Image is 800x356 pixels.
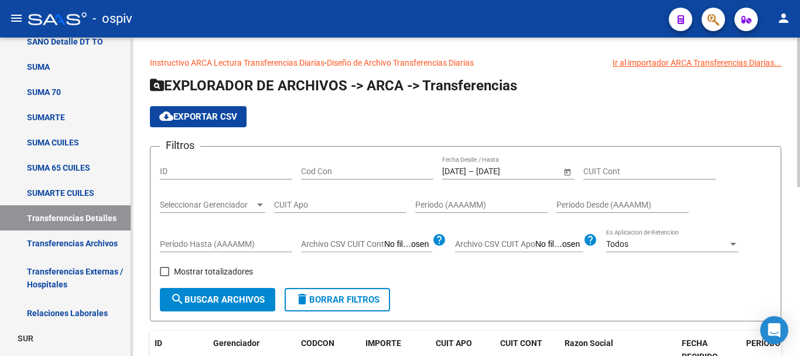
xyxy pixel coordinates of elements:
div: Open Intercom Messenger [760,316,788,344]
span: Todos [606,239,628,249]
span: Seleccionar Gerenciador [160,200,255,210]
mat-icon: cloud_download [159,109,173,123]
span: - ospiv [93,6,132,32]
span: Gerenciador [213,338,259,348]
mat-icon: person [777,11,791,25]
span: Borrar Filtros [295,294,380,305]
mat-icon: menu [9,11,23,25]
span: CODCON [301,338,334,348]
span: Razon Social [565,338,613,348]
span: Archivo CSV CUIT Apo [455,239,535,249]
span: EXPLORADOR DE ARCHIVOS -> ARCA -> Transferencias [150,77,517,94]
input: Archivo CSV CUIT Apo [535,239,583,250]
span: CUIT APO [436,338,472,348]
p: - [150,56,781,69]
mat-icon: help [432,233,446,247]
span: Exportar CSV [159,111,237,122]
a: Diseño de Archivo Transferencias Diarias [327,58,474,67]
span: – [469,167,474,177]
span: PERÍODO [746,338,781,348]
input: Start date [442,167,466,177]
mat-icon: search [170,292,184,306]
span: CUIT CONT [500,338,542,348]
button: Exportar CSV [150,106,247,127]
input: End date [476,167,534,177]
span: IMPORTE [365,338,401,348]
button: Open calendar [561,165,573,178]
button: Buscar Archivos [160,288,275,311]
span: Buscar Archivos [170,294,265,305]
button: Borrar Filtros [285,288,390,311]
h3: Filtros [160,137,200,154]
span: Mostrar totalizadores [174,265,253,279]
mat-icon: delete [295,292,309,306]
a: Instructivo ARCA Lectura Transferencias Diarias [150,58,324,67]
mat-icon: help [583,233,597,247]
input: Archivo CSV CUIT Cont [384,239,432,250]
span: Archivo CSV CUIT Cont [301,239,384,249]
span: ID [155,338,162,348]
div: Ir al importador ARCA Transferencias Diarias... [613,56,781,69]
